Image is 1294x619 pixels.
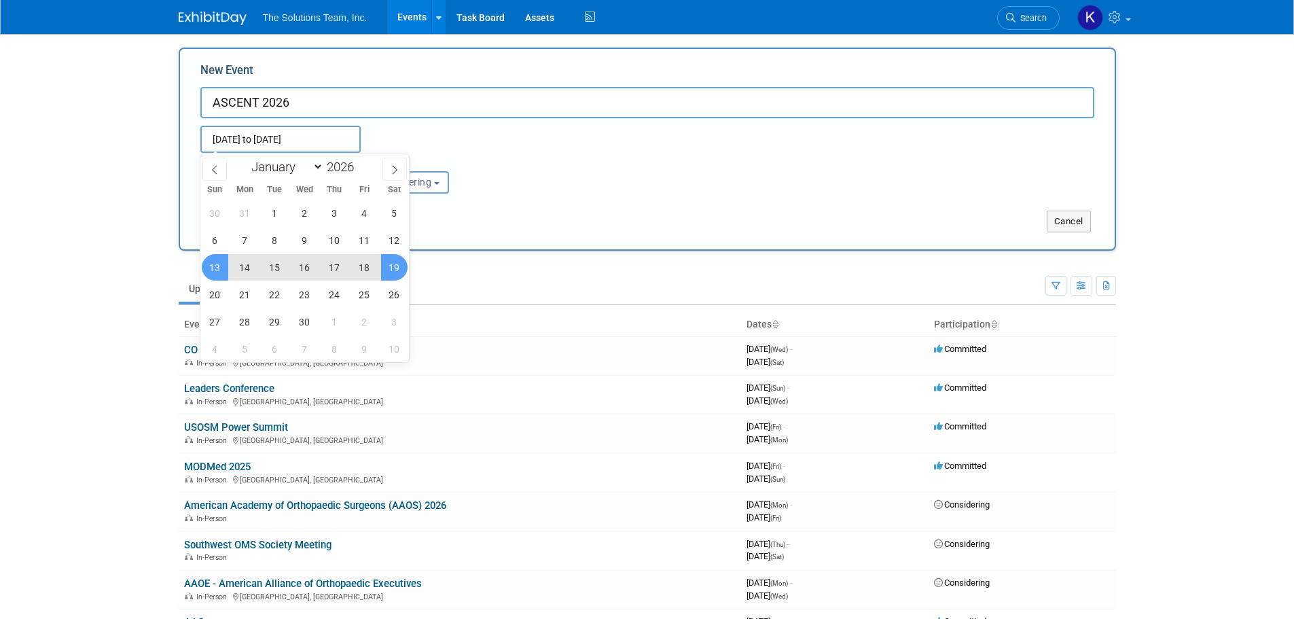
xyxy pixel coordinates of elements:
[179,313,741,336] th: Event
[349,185,379,194] span: Fri
[200,153,332,171] div: Attendance / Format:
[929,313,1116,336] th: Participation
[747,512,781,523] span: [DATE]
[291,227,318,253] span: September 9, 2026
[770,580,788,587] span: (Mon)
[770,436,788,444] span: (Mon)
[747,357,784,367] span: [DATE]
[184,383,274,395] a: Leaders Conference
[196,476,231,484] span: In-Person
[770,541,785,548] span: (Thu)
[184,590,736,601] div: [GEOGRAPHIC_DATA], [GEOGRAPHIC_DATA]
[770,423,781,431] span: (Fri)
[934,421,986,431] span: Committed
[185,593,193,599] img: In-Person Event
[196,436,231,445] span: In-Person
[291,308,318,335] span: September 30, 2026
[321,227,348,253] span: September 10, 2026
[259,185,289,194] span: Tue
[747,474,785,484] span: [DATE]
[381,254,408,281] span: September 19, 2026
[196,553,231,562] span: In-Person
[783,461,785,471] span: -
[321,254,348,281] span: September 17, 2026
[185,436,193,443] img: In-Person Event
[770,397,788,405] span: (Wed)
[184,344,256,356] a: CO MGMA 2025
[1047,211,1091,232] button: Cancel
[202,200,228,226] span: August 30, 2026
[747,499,792,510] span: [DATE]
[232,254,258,281] span: September 14, 2026
[230,185,259,194] span: Mon
[184,461,251,473] a: MODMed 2025
[179,276,258,302] a: Upcoming14
[200,185,230,194] span: Sun
[202,308,228,335] span: September 27, 2026
[747,383,789,393] span: [DATE]
[1016,13,1047,23] span: Search
[934,461,986,471] span: Committed
[200,126,361,153] input: Start Date - End Date
[196,593,231,601] span: In-Person
[747,578,792,588] span: [DATE]
[990,319,997,330] a: Sort by Participation Type
[319,185,349,194] span: Thu
[291,281,318,308] span: September 23, 2026
[770,501,788,509] span: (Mon)
[262,336,288,362] span: October 6, 2026
[323,159,364,175] input: Year
[351,227,378,253] span: September 11, 2026
[351,200,378,226] span: September 4, 2026
[790,344,792,354] span: -
[262,308,288,335] span: September 29, 2026
[747,590,788,601] span: [DATE]
[202,254,228,281] span: September 13, 2026
[184,578,422,590] a: AAOE - American Alliance of Orthopaedic Executives
[185,397,193,404] img: In-Person Event
[770,514,781,522] span: (Fri)
[747,551,784,561] span: [DATE]
[787,539,789,549] span: -
[770,476,785,483] span: (Sun)
[202,281,228,308] span: September 20, 2026
[185,514,193,521] img: In-Person Event
[934,499,990,510] span: Considering
[184,499,446,512] a: American Academy of Orthopaedic Surgeons (AAOS) 2026
[232,200,258,226] span: August 31, 2026
[321,336,348,362] span: October 8, 2026
[351,281,378,308] span: September 25, 2026
[1077,5,1103,31] img: Kaelon Harris
[184,357,736,368] div: [GEOGRAPHIC_DATA], [GEOGRAPHIC_DATA]
[381,308,408,335] span: October 3, 2026
[770,463,781,470] span: (Fri)
[770,385,785,392] span: (Sun)
[770,359,784,366] span: (Sat)
[262,281,288,308] span: September 22, 2026
[202,227,228,253] span: September 6, 2026
[245,158,323,175] select: Month
[381,336,408,362] span: October 10, 2026
[747,434,788,444] span: [DATE]
[184,434,736,445] div: [GEOGRAPHIC_DATA], [GEOGRAPHIC_DATA]
[747,461,785,471] span: [DATE]
[289,185,319,194] span: Wed
[741,313,929,336] th: Dates
[291,254,318,281] span: September 16, 2026
[262,200,288,226] span: September 1, 2026
[790,499,792,510] span: -
[184,421,288,434] a: USOSM Power Summit
[381,281,408,308] span: September 26, 2026
[321,308,348,335] span: October 1, 2026
[185,359,193,366] img: In-Person Event
[196,397,231,406] span: In-Person
[770,553,784,561] span: (Sat)
[179,12,247,25] img: ExhibitDay
[381,200,408,226] span: September 5, 2026
[185,553,193,560] img: In-Person Event
[196,514,231,523] span: In-Person
[747,421,785,431] span: [DATE]
[747,395,788,406] span: [DATE]
[747,539,789,549] span: [DATE]
[184,395,736,406] div: [GEOGRAPHIC_DATA], [GEOGRAPHIC_DATA]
